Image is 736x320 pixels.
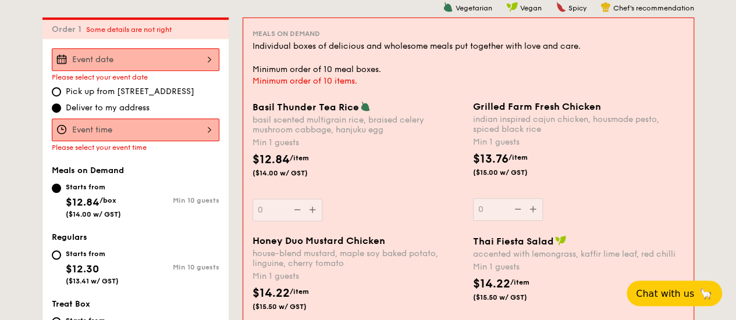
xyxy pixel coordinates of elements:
[290,154,309,162] span: /item
[699,287,713,300] span: 🦙
[66,182,121,192] div: Starts from
[510,278,529,286] span: /item
[52,250,61,260] input: Starts from$12.30($13.41 w/ GST)Min 10 guests
[253,168,332,178] span: ($14.00 w/ GST)
[253,75,684,87] div: Minimum order of 10 items.
[52,166,124,175] span: Meals on Demand
[556,2,566,12] img: icon-spicy.37a8142b.svg
[443,2,453,12] img: icon-vegetarian.fe4039eb.svg
[52,143,147,152] span: Please select your event time
[52,73,219,81] div: Please select your event date
[253,102,359,113] span: Basil Thunder Tea Rice
[52,87,61,96] input: Pick up from [STREET_ADDRESS]
[136,263,219,271] div: Min 10 guests
[360,101,371,112] img: icon-vegetarian.fe4039eb.svg
[66,277,119,285] span: ($13.41 w/ GST)
[253,30,320,38] span: Meals on Demand
[66,263,99,275] span: $12.30
[506,2,518,12] img: icon-vegan.f8ff3823.svg
[627,281,722,306] button: Chat with us🦙
[473,261,684,273] div: Min 1 guests
[613,4,694,12] span: Chef's recommendation
[99,196,116,204] span: /box
[253,302,332,311] span: ($15.50 w/ GST)
[66,196,99,208] span: $12.84
[52,299,90,309] span: Treat Box
[66,86,194,98] span: Pick up from [STREET_ADDRESS]
[509,153,528,161] span: /item
[66,102,150,114] span: Deliver to my address
[568,4,586,12] span: Spicy
[136,196,219,204] div: Min 10 guests
[253,235,385,246] span: Honey Duo Mustard Chicken
[253,115,464,135] div: basil scented multigrain rice, braised celery mushroom cabbage, hanjuku egg
[473,293,552,302] span: ($15.50 w/ GST)
[555,235,567,246] img: icon-vegan.f8ff3823.svg
[473,168,552,177] span: ($15.00 w/ GST)
[473,236,554,247] span: Thai Fiesta Salad
[86,26,172,34] span: Some details are not right
[52,24,86,34] span: Order 1
[473,101,601,112] span: Grilled Farm Fresh Chicken
[600,2,611,12] img: icon-chef-hat.a58ddaea.svg
[52,103,61,113] input: Deliver to my address
[52,118,219,141] input: Event time
[52,184,61,193] input: Starts from$12.84/box($14.00 w/ GST)Min 10 guests
[253,249,464,268] div: house-blend mustard, maple soy baked potato, linguine, cherry tomato
[253,137,464,149] div: Min 1 guests
[253,286,290,300] span: $14.22
[473,114,684,134] div: indian inspired cajun chicken, housmade pesto, spiced black rice
[473,136,684,148] div: Min 1 guests
[636,288,694,299] span: Chat with us
[52,48,219,71] input: Event date
[253,41,684,75] div: Individual boxes of delicious and wholesome meals put together with love and care. Minimum order ...
[52,232,87,242] span: Regulars
[66,210,121,218] span: ($14.00 w/ GST)
[473,277,510,291] span: $14.22
[290,287,309,296] span: /item
[66,249,119,258] div: Starts from
[253,153,290,167] span: $12.84
[253,271,464,282] div: Min 1 guests
[473,249,684,259] div: accented with lemongrass, kaffir lime leaf, red chilli
[456,4,492,12] span: Vegetarian
[473,152,509,166] span: $13.76
[520,4,542,12] span: Vegan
